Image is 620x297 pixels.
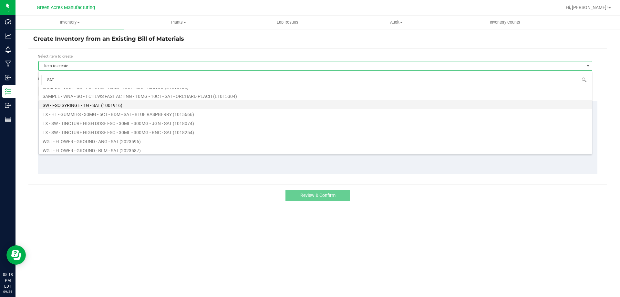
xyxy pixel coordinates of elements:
span: Inventory [15,19,124,25]
span: Hi, [PERSON_NAME]! [566,5,608,10]
button: Review & Confirm [285,190,350,201]
span: Inventory Counts [481,19,529,25]
span: Review & Confirm [300,193,336,198]
h4: Create Inventory from an Existing Bill of Materials [33,35,602,43]
inline-svg: Dashboard [5,19,11,25]
inline-svg: Outbound [5,102,11,109]
a: Audit [342,16,451,29]
a: Plants [124,16,233,29]
span: Select item to create [38,54,73,58]
span: Green Acres Manufacturing [37,5,95,10]
inline-svg: Reports [5,116,11,122]
inline-svg: Analytics [5,33,11,39]
a: Lab Results [233,16,342,29]
p: 09/24 [3,289,13,294]
span: Lab Results [268,19,307,25]
inline-svg: Inventory [5,88,11,95]
inline-svg: Inbound [5,74,11,81]
inline-svg: Manufacturing [5,60,11,67]
p: 05:18 PM EDT [3,272,13,289]
iframe: Resource center [6,245,26,265]
span: Audit [342,19,450,25]
span: Item to create [39,61,584,70]
a: Inventory [15,16,124,29]
inline-svg: Monitoring [5,47,11,53]
a: Inventory Counts [451,16,560,29]
span: Plants [125,19,233,25]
